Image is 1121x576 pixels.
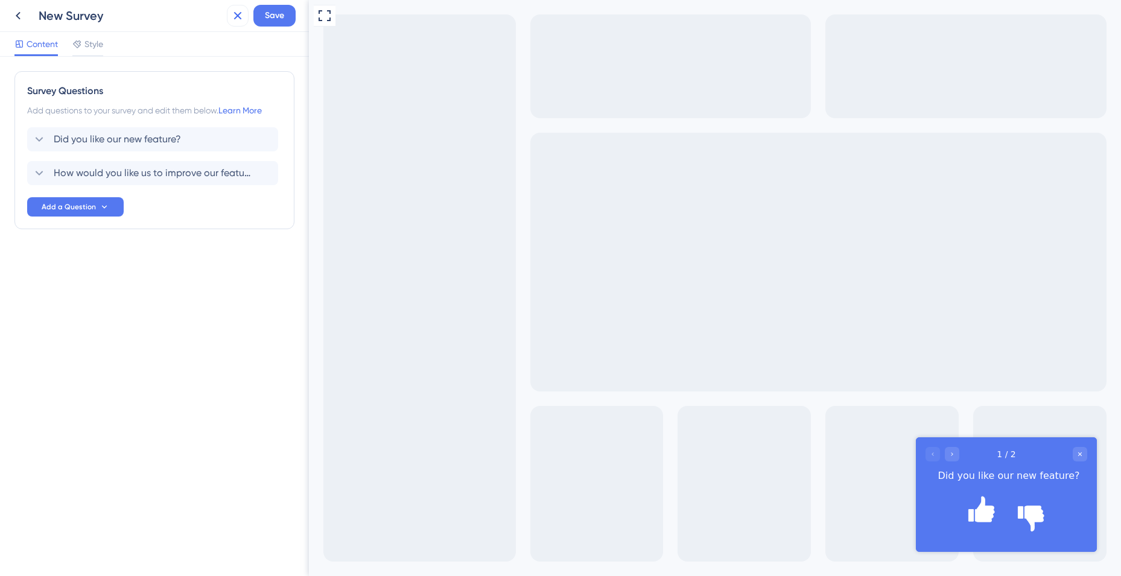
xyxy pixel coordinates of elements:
[27,197,124,217] button: Add a Question
[27,37,58,51] span: Content
[84,37,103,51] span: Style
[607,437,788,552] iframe: UserGuiding Survey
[54,166,253,180] span: How would you like us to improve our feature?
[265,8,284,23] span: Save
[42,202,96,212] span: Add a Question
[27,103,282,118] div: Add questions to your survey and edit them below.
[218,106,262,115] a: Learn More
[27,84,282,98] div: Survey Questions
[54,132,181,147] span: Did you like our new feature?
[39,7,222,24] div: New Survey
[253,5,296,27] button: Save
